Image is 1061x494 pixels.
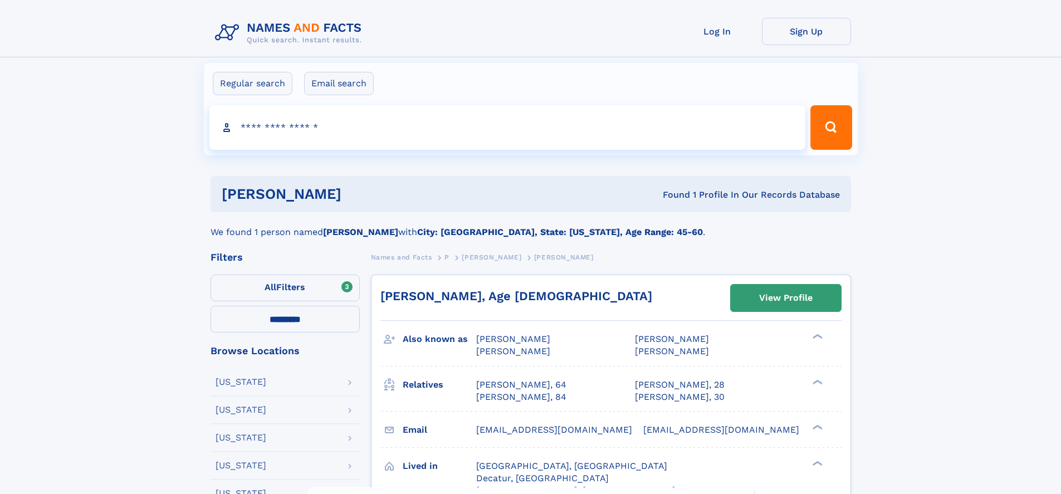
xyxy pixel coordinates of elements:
[444,250,449,264] a: P
[211,18,371,48] img: Logo Names and Facts
[635,391,725,403] a: [PERSON_NAME], 30
[810,333,823,340] div: ❯
[211,252,360,262] div: Filters
[759,285,813,311] div: View Profile
[323,227,398,237] b: [PERSON_NAME]
[222,187,502,201] h1: [PERSON_NAME]
[462,253,521,261] span: [PERSON_NAME]
[216,405,266,414] div: [US_STATE]
[810,423,823,431] div: ❯
[476,379,566,391] a: [PERSON_NAME], 64
[213,72,292,95] label: Regular search
[635,379,725,391] a: [PERSON_NAME], 28
[635,334,709,344] span: [PERSON_NAME]
[371,250,432,264] a: Names and Facts
[265,282,276,292] span: All
[462,250,521,264] a: [PERSON_NAME]
[476,424,632,435] span: [EMAIL_ADDRESS][DOMAIN_NAME]
[403,375,476,394] h3: Relatives
[304,72,374,95] label: Email search
[403,420,476,439] h3: Email
[216,378,266,387] div: [US_STATE]
[380,289,652,303] a: [PERSON_NAME], Age [DEMOGRAPHIC_DATA]
[417,227,703,237] b: City: [GEOGRAPHIC_DATA], State: [US_STATE], Age Range: 45-60
[216,433,266,442] div: [US_STATE]
[673,18,762,45] a: Log In
[216,461,266,470] div: [US_STATE]
[810,459,823,467] div: ❯
[762,18,851,45] a: Sign Up
[403,330,476,349] h3: Also known as
[209,105,806,150] input: search input
[476,461,667,471] span: [GEOGRAPHIC_DATA], [GEOGRAPHIC_DATA]
[476,334,550,344] span: [PERSON_NAME]
[211,346,360,356] div: Browse Locations
[403,457,476,476] h3: Lived in
[534,253,594,261] span: [PERSON_NAME]
[444,253,449,261] span: P
[810,378,823,385] div: ❯
[731,285,841,311] a: View Profile
[643,424,799,435] span: [EMAIL_ADDRESS][DOMAIN_NAME]
[211,212,851,239] div: We found 1 person named with .
[502,189,840,201] div: Found 1 Profile In Our Records Database
[810,105,852,150] button: Search Button
[476,346,550,356] span: [PERSON_NAME]
[476,473,609,483] span: Decatur, [GEOGRAPHIC_DATA]
[635,346,709,356] span: [PERSON_NAME]
[476,391,566,403] a: [PERSON_NAME], 84
[211,275,360,301] label: Filters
